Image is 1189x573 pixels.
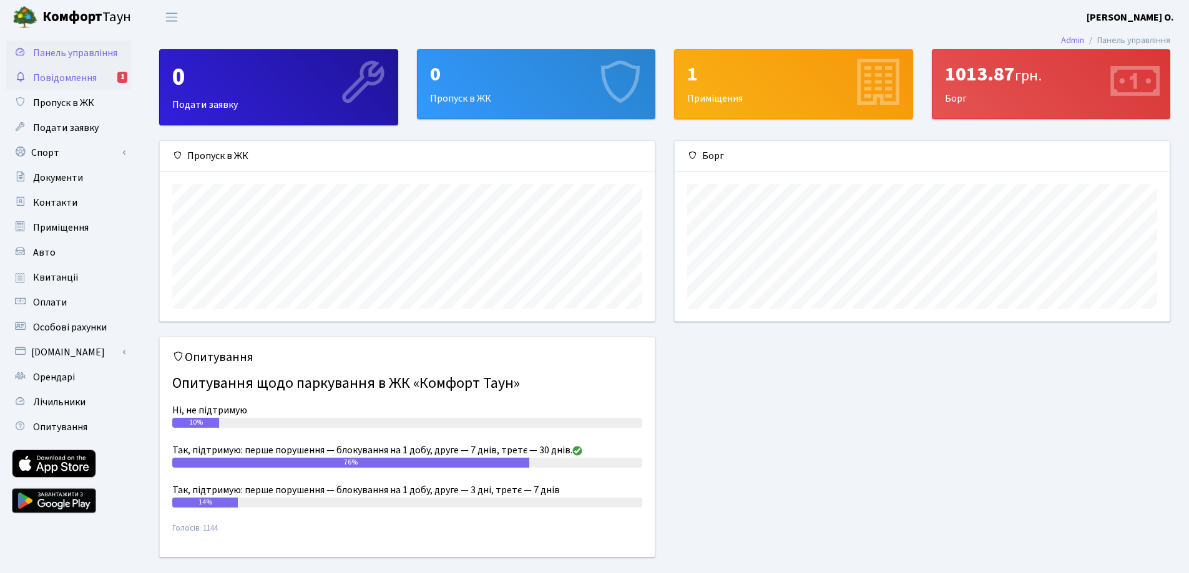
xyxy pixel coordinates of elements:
[33,96,94,110] span: Пропуск в ЖК
[6,340,131,365] a: [DOMAIN_NAME]
[932,50,1170,118] div: Борг
[33,320,107,334] span: Особові рахунки
[430,62,643,86] div: 0
[675,50,913,118] div: Приміщення
[172,418,219,428] div: 10%
[33,121,99,135] span: Подати заявку
[33,71,97,85] span: Повідомлення
[6,290,131,315] a: Оплати
[6,240,131,265] a: Авто
[6,41,131,65] a: Панель управління
[172,522,642,544] small: Голосів: 1144
[6,140,131,165] a: Спорт
[172,458,529,468] div: 76%
[33,395,86,409] span: Лічильники
[675,141,1170,171] div: Борг
[1087,10,1174,25] a: [PERSON_NAME] О.
[6,215,131,240] a: Приміщення
[156,7,187,27] button: Переключити навігацію
[33,196,77,209] span: Контакти
[117,72,127,83] div: 1
[1087,11,1174,24] b: [PERSON_NAME] О.
[6,415,131,440] a: Опитування
[160,50,398,125] div: Подати заявку
[33,271,79,284] span: Квитанції
[33,246,56,259] span: Авто
[6,115,131,140] a: Подати заявку
[172,403,642,418] div: Ні, не підтримую
[1061,34,1084,47] a: Admin
[6,165,131,190] a: Документи
[6,265,131,290] a: Квитанції
[6,65,131,90] a: Повідомлення1
[172,443,642,458] div: Так, підтримую: перше порушення — блокування на 1 добу, друге — 7 днів, третє — 30 днів.
[159,49,398,125] a: 0Подати заявку
[6,90,131,115] a: Пропуск в ЖК
[417,49,656,119] a: 0Пропуск в ЖК
[1015,65,1042,87] span: грн.
[33,420,87,434] span: Опитування
[1042,27,1189,54] nav: breadcrumb
[418,50,655,118] div: Пропуск в ЖК
[172,350,642,365] h5: Опитування
[172,483,642,498] div: Так, підтримую: перше порушення — блокування на 1 добу, друге — 3 дні, третє — 7 днів
[6,390,131,415] a: Лічильники
[33,221,89,234] span: Приміщення
[160,141,655,171] div: Пропуск в ЖК
[12,5,37,30] img: logo.png
[33,46,117,60] span: Панель управління
[33,171,83,185] span: Документи
[674,49,913,119] a: 1Приміщення
[42,7,131,28] span: Таун
[1084,34,1170,47] li: Панель управління
[172,370,642,398] h4: Опитування щодо паркування в ЖК «Комфорт Таун»
[945,62,1158,86] div: 1013.87
[172,498,238,508] div: 14%
[6,365,131,390] a: Орендарі
[172,62,385,92] div: 0
[33,370,75,384] span: Орендарі
[687,62,900,86] div: 1
[6,190,131,215] a: Контакти
[6,315,131,340] a: Особові рахунки
[42,7,102,27] b: Комфорт
[33,296,67,309] span: Оплати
